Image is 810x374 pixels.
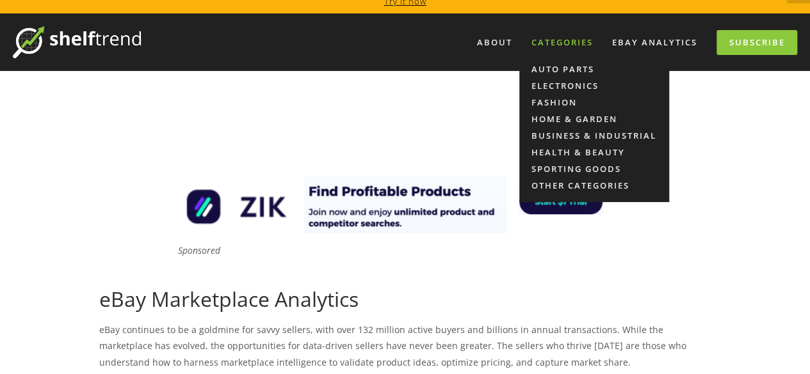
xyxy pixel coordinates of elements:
a: Home & Garden [519,111,669,127]
a: Sporting Goods [519,160,669,177]
a: eBay Analytics [604,32,706,53]
h1: eBay Marketplace Analytics [99,287,711,311]
em: Sponsored [178,244,220,256]
a: Health & Beauty [519,144,669,160]
a: Other Categories [519,177,669,194]
a: Auto Parts [519,61,669,77]
a: Business & Industrial [519,127,669,144]
a: About [469,32,521,53]
a: Electronics [519,77,669,94]
a: Fashion [519,94,669,111]
a: Subscribe [717,30,797,55]
img: ShelfTrend [13,26,141,58]
p: eBay continues to be a goldmine for savvy sellers, with over 132 million active buyers and billio... [99,322,711,370]
div: Categories [523,32,601,53]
